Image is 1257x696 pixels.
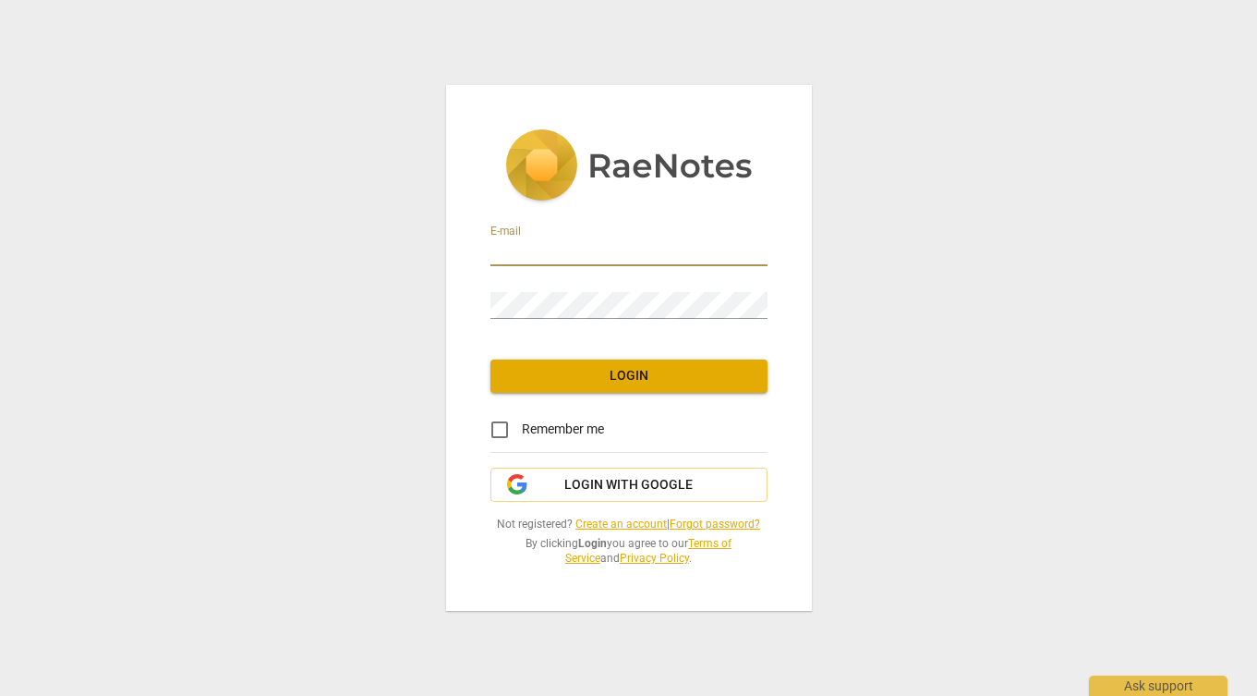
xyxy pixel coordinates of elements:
div: Ask support [1089,676,1227,696]
b: Login [578,537,607,550]
a: Create an account [575,518,667,531]
span: By clicking you agree to our and . [490,536,767,567]
span: Login [505,367,753,385]
a: Privacy Policy [620,552,689,565]
label: E-mail [490,226,521,237]
span: Remember me [522,420,604,439]
img: 5ac2273c67554f335776073100b6d88f.svg [505,129,753,205]
a: Forgot password? [670,518,760,531]
span: Login with Google [564,476,693,495]
button: Login with Google [490,468,767,503]
button: Login [490,360,767,393]
span: Not registered? | [490,517,767,532]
